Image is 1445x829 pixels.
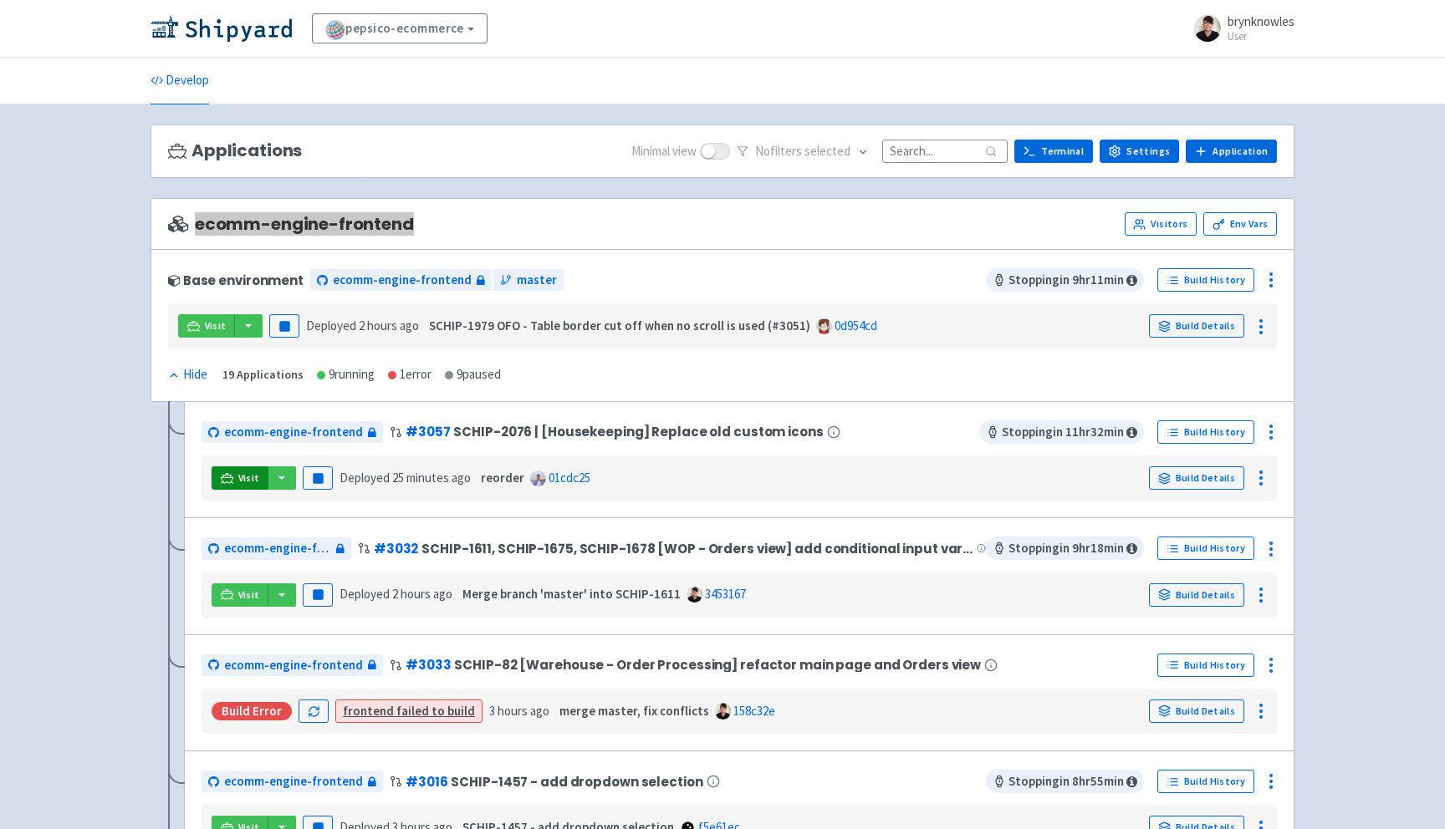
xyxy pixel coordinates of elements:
[804,143,850,159] span: selected
[631,142,697,161] span: Minimal view
[202,771,383,793] a: ecomm-engine-frontend
[1228,31,1294,42] small: User
[310,269,492,292] a: ecomm-engine-frontend
[269,314,299,338] button: Pause
[445,365,501,384] div: 9 paused
[168,365,207,384] div: Hide
[406,656,451,674] a: #3033
[222,365,304,384] div: 19 Applications
[340,586,452,602] span: Deployed
[454,658,981,672] span: SCHIP-82 [Warehouse - Order Processing] refactor main page and Orders view
[388,365,431,384] div: 1 error
[224,772,363,791] span: ecomm-engine-frontend
[303,583,333,607] button: Pause
[374,540,418,557] a: #3032
[224,423,363,442] span: ecomm-engine-frontend
[733,703,775,719] a: 158c32e
[1149,699,1244,723] a: Build Details
[392,586,452,602] time: 2 hours ago
[1157,654,1254,677] a: Build History
[421,542,973,556] span: SCHIP-1611, SCHIP-1675, SCHIP-1678 [WOP - Orders view] add conditional input variable of dc id to...
[1100,140,1179,163] a: Settings
[1184,15,1294,42] a: brynknowles User
[303,466,333,490] button: Pause
[205,319,227,333] span: Visit
[559,703,709,719] strong: merge master, fix conflicts
[238,471,260,485] span: Visit
[238,588,260,602] span: Visit
[1157,770,1254,793] a: Build History
[451,775,702,789] span: SCHIP-1457 - add dropdown selection
[151,58,209,104] a: Develop
[755,142,850,161] span: No filter s
[306,318,419,333] span: Deployed
[312,13,488,43] a: pepsico-ecommerce
[343,703,475,719] a: frontend failed to build
[979,420,1144,444] span: Stopping in 11 hr 32 min
[333,271,472,290] span: ecomm-engine-frontend
[359,318,419,333] time: 2 hours ago
[986,770,1144,793] span: Stopping in 8 hr 55 min
[462,586,681,602] strong: Merge branch 'master' into SCHIP-1611
[493,269,564,292] a: master
[1157,268,1254,292] a: Build History
[986,537,1144,560] span: Stopping in 9 hr 18 min
[224,656,363,675] span: ecomm-engine-frontend
[151,15,292,42] img: Shipyard logo
[453,425,823,439] span: SCHIP-2076 | [Housekeeping] Replace old custom icons
[212,466,268,490] a: Visit
[168,273,304,287] div: Base environment
[317,365,375,384] div: 9 running
[202,654,383,677] a: ecomm-engine-frontend
[489,703,549,719] time: 3 hours ago
[212,702,292,720] div: Build Error
[1149,314,1244,338] a: Build Details
[705,586,746,602] a: 3453167
[1157,420,1254,444] a: Build History
[429,318,810,333] strong: SCHIP-1979 OFO - Table border cut off when no scroll is used (#3051)
[986,268,1144,292] span: Stopping in 9 hr 11 min
[392,470,471,486] time: 25 minutes ago
[481,470,524,486] strong: reorder
[517,271,557,290] span: master
[1014,140,1093,163] a: Terminal
[1228,13,1294,29] span: brynknowles
[882,140,1008,162] input: Search...
[1125,212,1197,236] a: Visitors
[212,583,268,607] a: Visit
[224,539,331,558] span: ecomm-engine-frontend
[178,314,235,338] a: Visit
[168,141,302,160] h3: Applications
[202,421,383,444] a: ecomm-engine-frontend
[549,470,590,486] a: 01cdc25
[1186,140,1277,163] a: Application
[343,703,394,719] strong: frontend
[168,365,209,384] button: Hide
[835,318,877,333] a: 0d954cd
[202,537,351,560] a: ecomm-engine-frontend
[1149,583,1244,607] a: Build Details
[1149,466,1244,490] a: Build Details
[340,470,471,486] span: Deployed
[1157,537,1254,560] a: Build History
[168,215,414,234] span: ecomm-engine-frontend
[406,773,447,791] a: #3016
[1203,212,1277,236] a: Env Vars
[406,423,450,440] a: #3057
